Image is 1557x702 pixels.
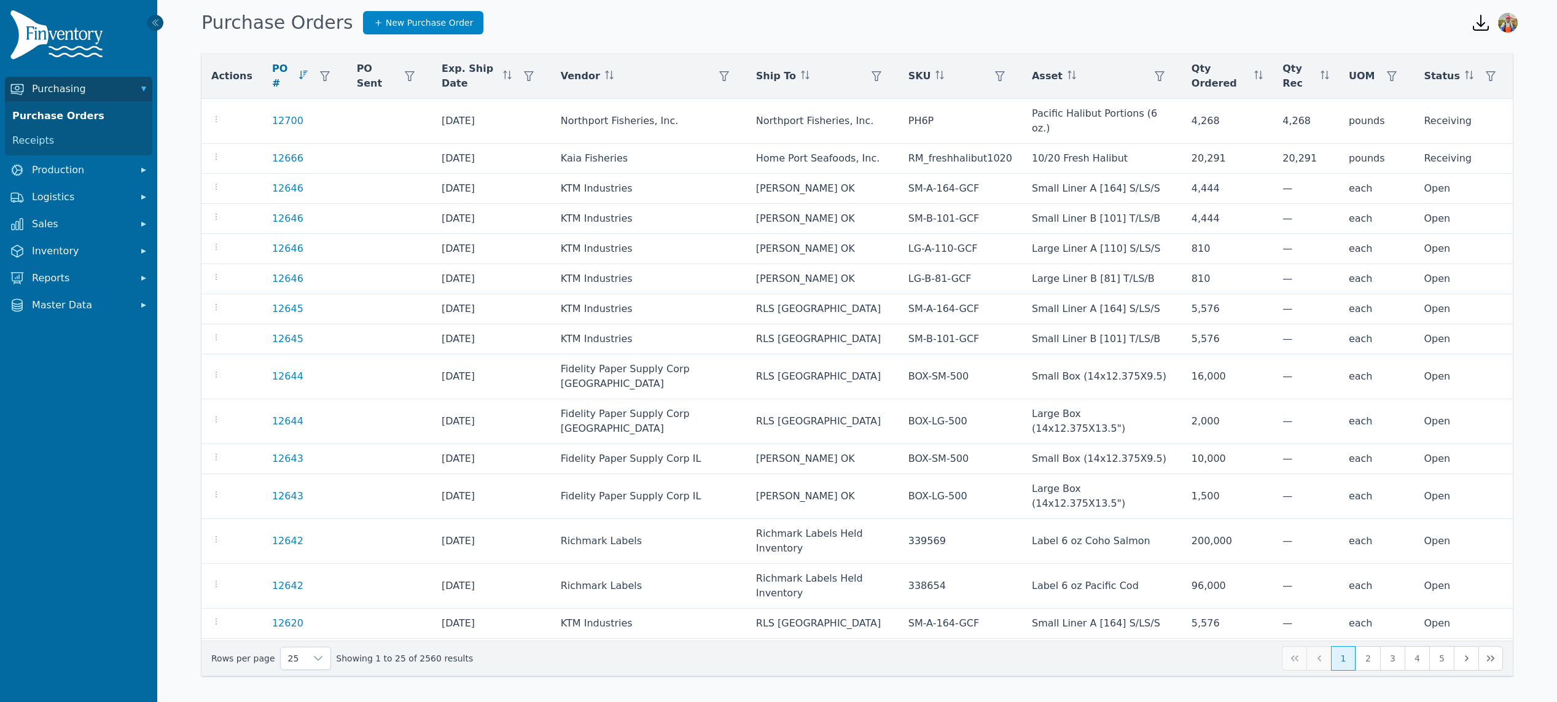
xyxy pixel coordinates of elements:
td: Open [1414,474,1513,519]
td: each [1339,564,1415,609]
td: [DATE] [432,474,551,519]
span: Sales [32,217,130,232]
img: Finventory [10,10,108,64]
td: [DATE] [432,204,551,234]
td: [DATE] [432,324,551,354]
td: 10,000 [1182,444,1273,474]
td: — [1273,264,1339,294]
a: 12643 [272,451,303,466]
td: 20,291 [1273,144,1339,174]
td: SM-B-101-GCF [899,324,1022,354]
td: Open [1414,204,1513,234]
td: LG-B-81-GCF [899,264,1022,294]
td: BOX-SM-500 [899,444,1022,474]
td: [DATE] [432,144,551,174]
td: [PERSON_NAME] OK [746,174,899,204]
a: New Purchase Order [363,11,484,34]
td: Receiving [1414,144,1513,174]
a: 12646 [272,181,303,196]
td: each [1339,174,1415,204]
td: Small Liner A [164] S/LS/S [1022,174,1182,204]
td: KTM Industries [551,639,746,669]
td: 10/20 Fresh Halibut [1022,144,1182,174]
td: RLS [GEOGRAPHIC_DATA] [746,324,899,354]
td: 810 [1182,234,1273,264]
span: Purchasing [32,82,130,96]
td: Open [1414,519,1513,564]
td: pounds [1339,144,1415,174]
td: Richmark Labels [551,519,746,564]
td: [DATE] [432,174,551,204]
td: RLS [GEOGRAPHIC_DATA] [746,354,899,399]
td: — [1273,324,1339,354]
span: SKU [908,69,931,84]
td: RLS [GEOGRAPHIC_DATA] [746,609,899,639]
img: Sera Wheeler [1498,13,1518,33]
td: 4,444 [1182,204,1273,234]
button: Purchasing [5,77,152,101]
a: 12620 [272,616,303,631]
span: New Purchase Order [386,17,474,29]
td: Richmark Labels Held Inventory [746,519,899,564]
td: — [1273,519,1339,564]
td: 5,576 [1182,609,1273,639]
td: Small Liner B [101] T/LS/B [1022,204,1182,234]
td: Label 6 oz Coho Salmon [1022,519,1182,564]
td: RLS [GEOGRAPHIC_DATA] [746,294,899,324]
td: 96,000 [1182,564,1273,609]
span: Exp. Ship Date [442,61,498,91]
td: 16,000 [1182,354,1273,399]
a: 12645 [272,302,303,316]
span: Qty Ordered [1192,61,1249,91]
td: each [1339,264,1415,294]
td: RLS [GEOGRAPHIC_DATA] [746,399,899,444]
span: Logistics [32,190,130,205]
td: each [1339,204,1415,234]
td: — [1273,609,1339,639]
td: [PERSON_NAME] OK [746,234,899,264]
span: Asset [1032,69,1063,84]
td: BOX-LG-500 [899,399,1022,444]
span: Master Data [32,298,130,313]
td: — [1273,639,1339,669]
span: Status [1424,69,1460,84]
td: LG-A-110-GCF [899,234,1022,264]
td: Richmark Labels [551,564,746,609]
span: Qty Rec [1282,61,1316,91]
a: 12642 [272,534,303,548]
td: KTM Industries [551,174,746,204]
a: 12643 [272,489,303,504]
span: Inventory [32,244,130,259]
td: Label 6 oz Pacific Cod [1022,564,1182,609]
td: Fidelity Paper Supply Corp IL [551,444,746,474]
td: [DATE] [432,519,551,564]
td: Open [1414,354,1513,399]
td: Open [1414,609,1513,639]
td: SM-A-164-GCF [899,294,1022,324]
td: Open [1414,444,1513,474]
td: [DATE] [432,609,551,639]
td: Northport Fisheries, Inc. [746,99,899,144]
a: 12700 [272,114,303,128]
td: RM_freshhalibut1020 [899,144,1022,174]
td: [PERSON_NAME] OK [746,264,899,294]
td: 5,576 [1182,324,1273,354]
span: Production [32,163,130,177]
td: each [1339,609,1415,639]
td: each [1339,519,1415,564]
td: [DATE] [432,444,551,474]
td: 1,500 [1182,474,1273,519]
td: Small Liner A [164] S/LS/S [1022,294,1182,324]
td: 4,268 [1273,99,1339,144]
td: Small Liner A [164] S/LS/S [1022,609,1182,639]
td: Receiving [1414,99,1513,144]
button: Page 2 [1356,646,1380,671]
button: Next Page [1454,646,1478,671]
button: Master Data [5,293,152,318]
td: PH6P [899,99,1022,144]
td: each [1339,399,1415,444]
td: Open [1414,639,1513,669]
td: [PERSON_NAME] OK [746,474,899,519]
td: 338654 [899,564,1022,609]
a: Purchase Orders [7,104,150,128]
